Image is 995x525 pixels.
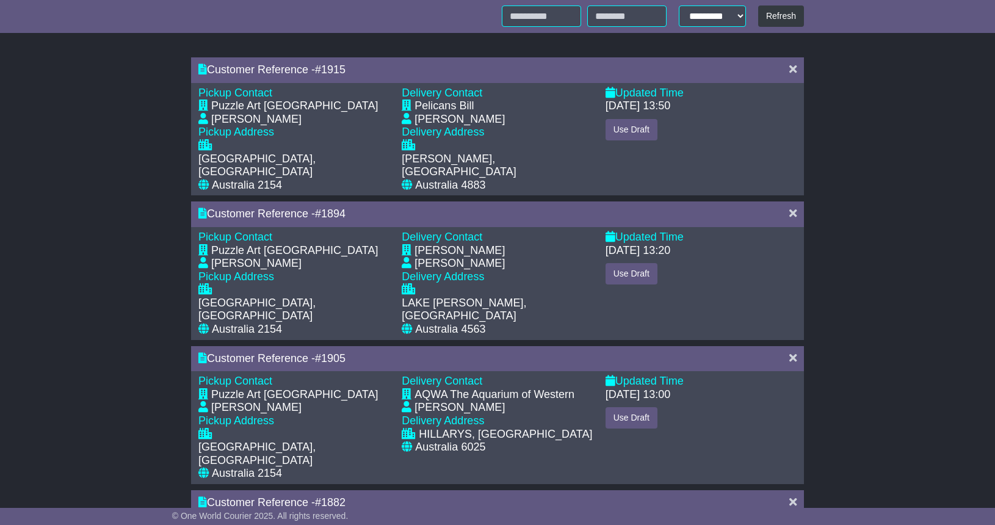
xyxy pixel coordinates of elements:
[606,375,797,388] div: Updated Time
[402,415,484,427] span: Delivery Address
[414,100,474,113] div: Pelicans Bill
[402,153,593,179] div: [PERSON_NAME], [GEOGRAPHIC_DATA]
[211,244,378,258] div: Puzzle Art [GEOGRAPHIC_DATA]
[415,179,485,192] div: Australia 4883
[402,87,482,99] span: Delivery Contact
[606,119,657,140] button: Use Draft
[414,244,505,258] div: [PERSON_NAME]
[415,441,485,454] div: Australia 6025
[211,401,302,415] div: [PERSON_NAME]
[315,352,346,364] span: #1905
[606,407,657,429] button: Use Draft
[414,401,505,415] div: [PERSON_NAME]
[315,496,346,509] span: #1882
[315,63,346,76] span: #1915
[212,467,282,480] div: Australia 2154
[606,263,657,284] button: Use Draft
[606,388,671,402] div: [DATE] 13:00
[198,126,274,138] span: Pickup Address
[419,428,592,441] div: HILLARYS, [GEOGRAPHIC_DATA]
[198,231,272,243] span: Pickup Contact
[198,87,272,99] span: Pickup Contact
[198,270,274,283] span: Pickup Address
[198,63,777,77] div: Customer Reference -
[212,179,282,192] div: Australia 2154
[198,208,777,221] div: Customer Reference -
[211,257,302,270] div: [PERSON_NAME]
[315,208,346,220] span: #1894
[198,415,274,427] span: Pickup Address
[758,5,804,27] button: Refresh
[414,257,505,270] div: [PERSON_NAME]
[402,375,482,387] span: Delivery Contact
[198,352,777,366] div: Customer Reference -
[606,100,671,113] div: [DATE] 13:50
[414,388,574,402] div: AQWA The Aquarium of Western
[172,511,349,521] span: © One World Courier 2025. All rights reserved.
[211,113,302,126] div: [PERSON_NAME]
[212,323,282,336] div: Australia 2154
[606,231,797,244] div: Updated Time
[198,441,389,467] div: [GEOGRAPHIC_DATA], [GEOGRAPHIC_DATA]
[198,496,777,510] div: Customer Reference -
[198,375,272,387] span: Pickup Contact
[606,87,797,100] div: Updated Time
[198,297,389,323] div: [GEOGRAPHIC_DATA], [GEOGRAPHIC_DATA]
[402,126,484,138] span: Delivery Address
[402,231,482,243] span: Delivery Contact
[606,244,671,258] div: [DATE] 13:20
[198,153,389,179] div: [GEOGRAPHIC_DATA], [GEOGRAPHIC_DATA]
[211,100,378,113] div: Puzzle Art [GEOGRAPHIC_DATA]
[402,297,593,323] div: LAKE [PERSON_NAME], [GEOGRAPHIC_DATA]
[414,113,505,126] div: [PERSON_NAME]
[211,388,378,402] div: Puzzle Art [GEOGRAPHIC_DATA]
[415,323,485,336] div: Australia 4563
[402,270,484,283] span: Delivery Address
